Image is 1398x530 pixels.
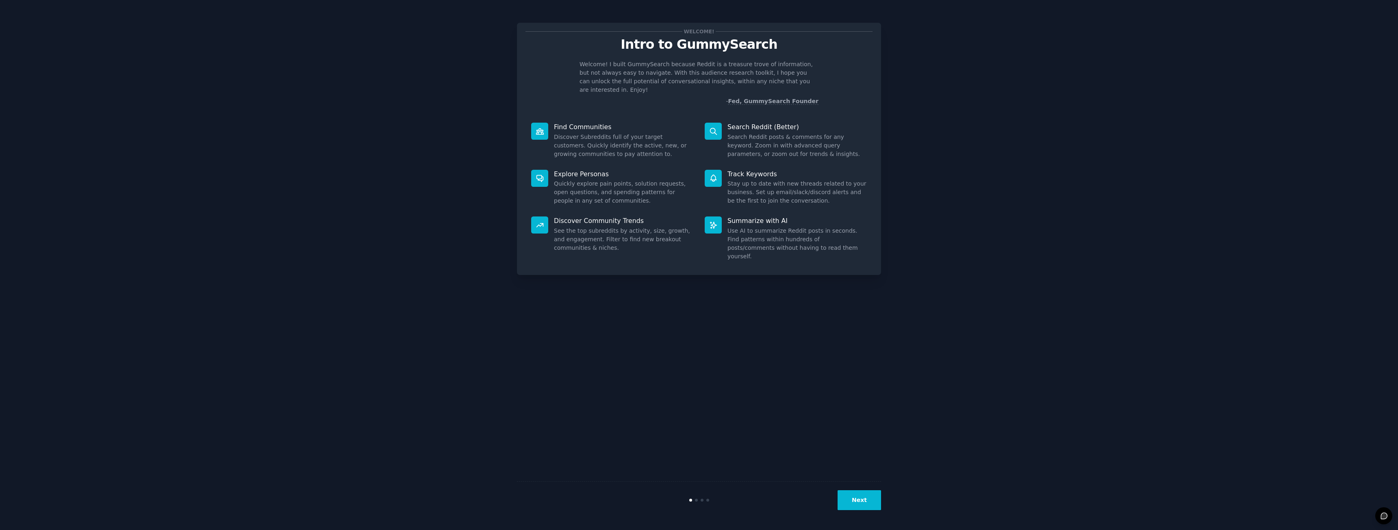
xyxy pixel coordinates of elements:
[726,97,818,106] div: -
[727,170,867,178] p: Track Keywords
[554,180,693,205] dd: Quickly explore pain points, solution requests, open questions, and spending patterns for people ...
[727,133,867,158] dd: Search Reddit posts & comments for any keyword. Zoom in with advanced query parameters, or zoom o...
[727,123,867,131] p: Search Reddit (Better)
[682,27,716,36] span: Welcome!
[554,123,693,131] p: Find Communities
[727,216,867,225] p: Summarize with AI
[554,227,693,252] dd: See the top subreddits by activity, size, growth, and engagement. Filter to find new breakout com...
[554,170,693,178] p: Explore Personas
[580,60,818,94] p: Welcome! I built GummySearch because Reddit is a treasure trove of information, but not always ea...
[727,227,867,261] dd: Use AI to summarize Reddit posts in seconds. Find patterns within hundreds of posts/comments with...
[525,37,873,52] p: Intro to GummySearch
[728,98,818,105] a: Fed, GummySearch Founder
[727,180,867,205] dd: Stay up to date with new threads related to your business. Set up email/slack/discord alerts and ...
[838,490,881,510] button: Next
[554,133,693,158] dd: Discover Subreddits full of your target customers. Quickly identify the active, new, or growing c...
[554,216,693,225] p: Discover Community Trends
